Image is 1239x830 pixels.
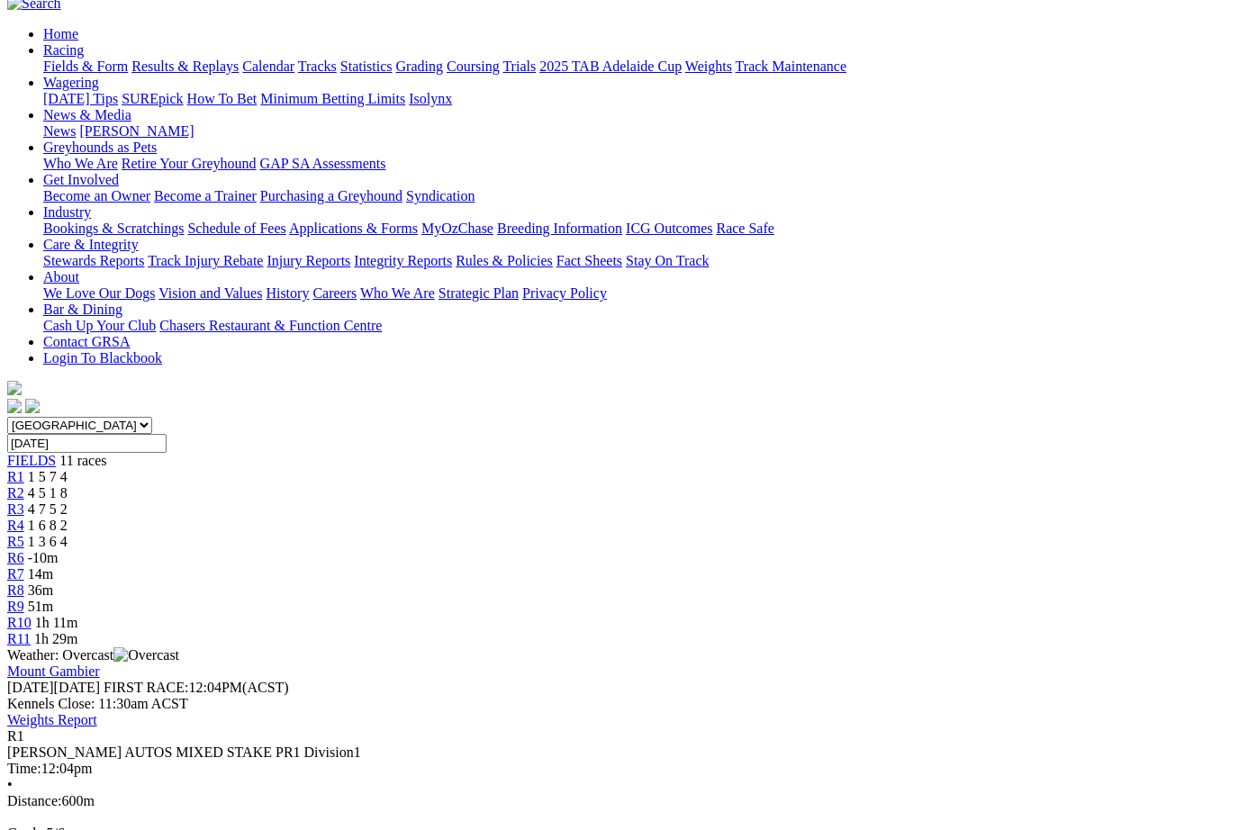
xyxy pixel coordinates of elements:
a: R6 [7,550,24,565]
span: 4 5 1 8 [28,485,68,501]
div: Kennels Close: 11:30am ACST [7,696,1232,712]
a: Rules & Policies [456,253,553,268]
a: Who We Are [360,285,435,301]
a: Become a Trainer [154,188,257,203]
a: Isolynx [409,91,452,106]
span: 51m [28,599,53,614]
a: Grading [396,59,443,74]
a: Tracks [298,59,337,74]
a: Weights [685,59,732,74]
img: facebook.svg [7,399,22,413]
a: Track Maintenance [736,59,846,74]
a: Contact GRSA [43,334,130,349]
span: R1 [7,469,24,484]
a: Mount Gambier [7,663,100,679]
a: Coursing [447,59,500,74]
a: Applications & Forms [289,221,418,236]
a: [PERSON_NAME] [79,123,194,139]
a: About [43,269,79,284]
span: [DATE] [7,680,54,695]
a: R5 [7,534,24,549]
a: News & Media [43,107,131,122]
a: Home [43,26,78,41]
span: FIRST RACE: [104,680,188,695]
a: Race Safe [716,221,773,236]
div: News & Media [43,123,1232,140]
a: Purchasing a Greyhound [260,188,402,203]
span: 14m [28,566,53,582]
a: Stay On Track [626,253,709,268]
div: Bar & Dining [43,318,1232,334]
span: 36m [28,582,53,598]
a: How To Bet [187,91,258,106]
img: logo-grsa-white.png [7,381,22,395]
a: R9 [7,599,24,614]
a: Who We Are [43,156,118,171]
a: R7 [7,566,24,582]
a: Chasers Restaurant & Function Centre [159,318,382,333]
div: 12:04pm [7,761,1232,777]
a: Weights Report [7,712,97,727]
a: GAP SA Assessments [260,156,386,171]
div: Greyhounds as Pets [43,156,1232,172]
a: Calendar [242,59,294,74]
a: Bookings & Scratchings [43,221,184,236]
a: We Love Our Dogs [43,285,155,301]
div: 600m [7,793,1232,809]
a: SUREpick [122,91,183,106]
a: Careers [312,285,357,301]
span: Distance: [7,793,61,808]
a: Fields & Form [43,59,128,74]
span: -10m [28,550,59,565]
div: Wagering [43,91,1232,107]
a: Fact Sheets [556,253,622,268]
a: Wagering [43,75,99,90]
a: R10 [7,615,32,630]
div: [PERSON_NAME] AUTOS MIXED STAKE PR1 Division1 [7,744,1232,761]
a: Integrity Reports [354,253,452,268]
a: Cash Up Your Club [43,318,156,333]
a: R8 [7,582,24,598]
span: 1 3 6 4 [28,534,68,549]
a: Strategic Plan [439,285,519,301]
a: Syndication [406,188,475,203]
span: 1h 29m [34,631,77,646]
a: FIELDS [7,453,56,468]
a: Retire Your Greyhound [122,156,257,171]
a: Racing [43,42,84,58]
a: [DATE] Tips [43,91,118,106]
a: R4 [7,518,24,533]
a: Minimum Betting Limits [260,91,405,106]
span: 1h 11m [35,615,78,630]
div: Industry [43,221,1232,237]
a: Track Injury Rebate [148,253,263,268]
a: Statistics [340,59,393,74]
a: Industry [43,204,91,220]
div: About [43,285,1232,302]
a: Trials [502,59,536,74]
a: Get Involved [43,172,119,187]
div: Racing [43,59,1232,75]
span: 12:04PM(ACST) [104,680,289,695]
a: R3 [7,501,24,517]
a: R11 [7,631,31,646]
a: MyOzChase [421,221,493,236]
a: History [266,285,309,301]
a: Schedule of Fees [187,221,285,236]
span: [DATE] [7,680,100,695]
a: R2 [7,485,24,501]
span: Time: [7,761,41,776]
a: Breeding Information [497,221,622,236]
div: Get Involved [43,188,1232,204]
span: 1 5 7 4 [28,469,68,484]
a: Greyhounds as Pets [43,140,157,155]
span: 1 6 8 2 [28,518,68,533]
a: Injury Reports [267,253,350,268]
a: News [43,123,76,139]
div: Care & Integrity [43,253,1232,269]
